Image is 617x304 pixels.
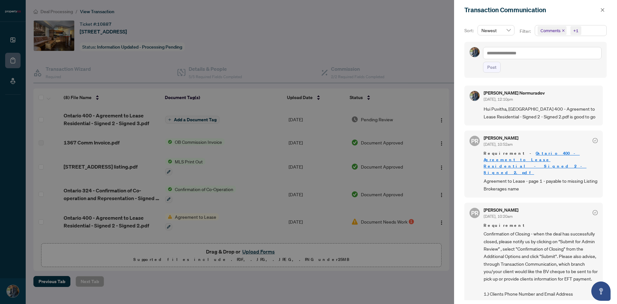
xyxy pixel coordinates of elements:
span: [DATE], 10:20am [484,214,513,219]
button: Open asap [591,281,611,301]
span: Comments [538,26,567,35]
img: Profile Icon [470,47,479,57]
span: Comments [541,27,560,34]
button: Post [483,62,501,73]
div: Transaction Communication [464,5,598,15]
span: check-circle [593,138,598,143]
img: Profile Icon [470,91,479,101]
span: check-circle [593,210,598,215]
span: Newest [481,25,511,35]
h5: [PERSON_NAME] [484,136,518,140]
span: [DATE], 10:52am [484,142,513,147]
span: close [562,29,565,32]
span: [DATE], 12:10pm [484,97,513,102]
span: Agreement to Lease - page 1 - payable to missing Listing Brokerages name [484,177,598,192]
p: Filter: [520,28,532,35]
p: Sort: [464,27,475,34]
span: close [600,8,605,12]
span: PR [471,208,478,217]
span: Requirement [484,222,598,229]
span: PR [471,136,478,145]
h5: [PERSON_NAME] [484,208,518,212]
span: Requirement - [484,150,598,176]
h5: [PERSON_NAME] Normuradov [484,91,545,95]
span: Hui Puvitha, [GEOGRAPHIC_DATA] 400 - Agreement to Lease Residential - Signed 2 - Signed 2.pdf is ... [484,105,598,120]
div: +1 [573,27,578,34]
